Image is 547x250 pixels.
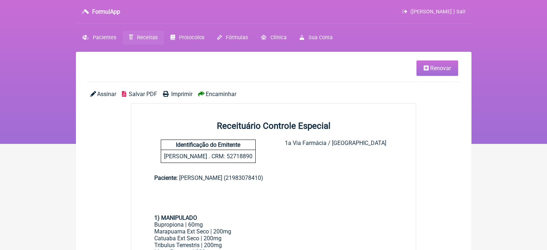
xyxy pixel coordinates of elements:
a: Renovar [416,60,458,76]
a: Imprimir [163,91,192,97]
span: Salvar PDF [129,91,157,97]
a: Encaminhar [198,91,236,97]
span: ([PERSON_NAME] ) Sair [410,9,466,15]
span: Assinar [97,91,116,97]
div: Marapuama Ext Seco | 200mg [154,228,393,235]
span: Receitas [137,35,158,41]
a: Sua Conta [293,31,339,45]
h3: FormulApp [92,8,120,15]
strong: 1) MANIPULADO [154,214,197,221]
span: Clínica [270,35,287,41]
a: Assinar [90,91,116,97]
p: [PERSON_NAME] . CRM: 52718890 [161,150,255,163]
a: Salvar PDF [122,91,157,97]
a: Pacientes [76,31,123,45]
h4: Identificação do Emitente [161,140,255,150]
h2: Receituário Controle Especial [131,121,416,131]
div: Catuaba Ext Seco | 200mg [154,235,393,242]
span: Paciente: [154,174,178,181]
span: Sua Conta [309,35,333,41]
a: Clínica [254,31,293,45]
div: Bupropiona | 60mg [154,221,393,228]
a: Protocolos [164,31,211,45]
div: [PERSON_NAME] (21983078410) [154,174,393,181]
span: Pacientes [93,35,116,41]
span: Fórmulas [226,35,248,41]
span: Encaminhar [206,91,236,97]
div: 1a Via Farmácia / [GEOGRAPHIC_DATA] [285,140,386,163]
span: Protocolos [179,35,204,41]
div: Tribulus Terrestris | 200mg [154,242,393,249]
span: Imprimir [171,91,192,97]
a: Receitas [123,31,164,45]
a: ([PERSON_NAME] ) Sair [402,9,465,15]
span: Renovar [430,65,451,72]
a: Fórmulas [211,31,254,45]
